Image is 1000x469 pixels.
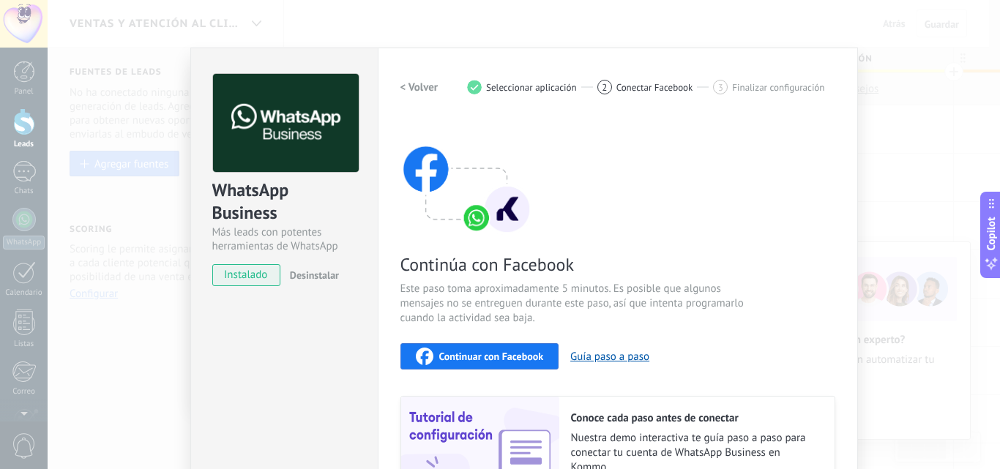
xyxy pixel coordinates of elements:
span: 2 [602,81,607,94]
span: Copilot [984,217,999,250]
img: connect with facebook [400,118,532,235]
span: Continuar con Facebook [439,351,544,361]
span: Desinstalar [290,269,339,282]
button: Guía paso a paso [570,350,649,364]
div: Más leads con potentes herramientas de WhatsApp [212,225,357,253]
span: Continúa con Facebook [400,253,749,276]
span: Finalizar configuración [732,82,824,93]
span: Conectar Facebook [616,82,693,93]
span: Seleccionar aplicación [486,82,577,93]
h2: Conoce cada paso antes de conectar [571,411,820,425]
button: Continuar con Facebook [400,343,559,369]
span: 3 [718,81,723,94]
h2: < Volver [400,80,439,94]
div: WhatsApp Business [212,179,357,225]
span: instalado [213,264,280,286]
img: logo_main.png [213,74,359,173]
span: Este paso toma aproximadamente 5 minutos. Es posible que algunos mensajes no se entreguen durante... [400,282,749,326]
button: Desinstalar [284,264,339,286]
button: < Volver [400,74,439,100]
